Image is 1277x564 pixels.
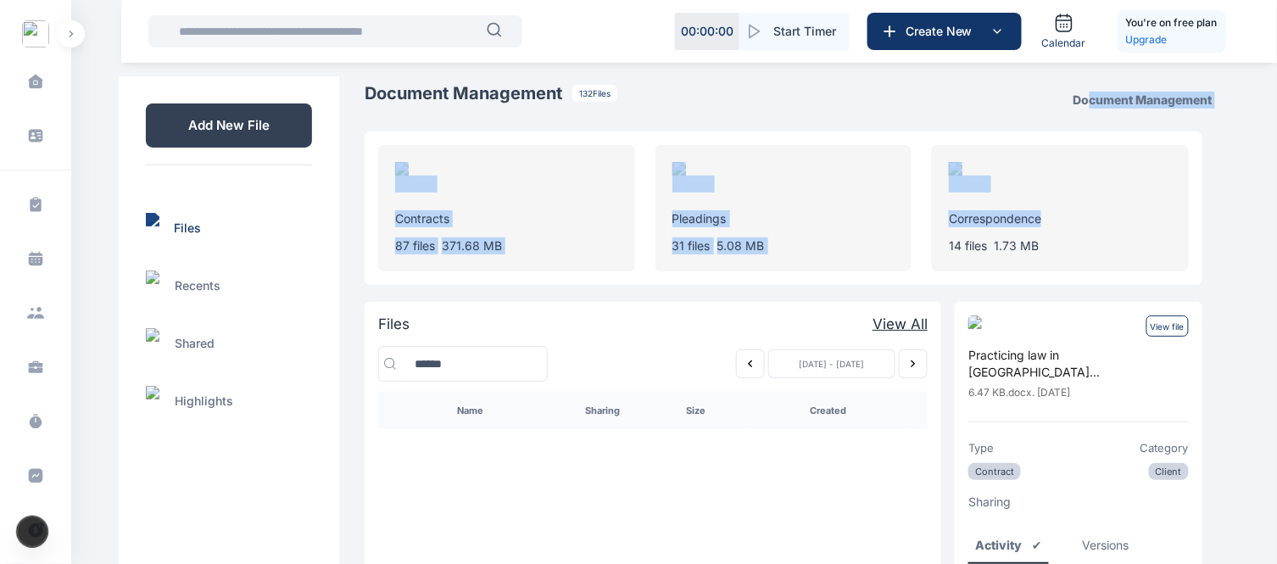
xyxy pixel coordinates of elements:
p: Highlights [175,393,233,410]
button: Create New [867,13,1022,50]
img: Document [968,316,990,346]
p: Contracts [395,210,618,227]
span: Create New [899,23,987,40]
p: Files [174,220,201,237]
p: 14 files [949,237,987,254]
button: Previous week [736,349,765,378]
span: Calendar [1042,36,1086,50]
p: 87 files [395,237,435,254]
h5: You're on free plan [1126,14,1218,31]
span: ✔ [1032,538,1042,552]
p: 5.08 MB [717,237,765,254]
p: Sharing [968,494,1189,511]
a: DocumentPleadings31 files5.08 MB [655,145,912,271]
button: Start Timer [739,13,850,50]
p: Contract [968,463,1021,480]
p: 132 Files [572,85,617,102]
img: Files [146,328,161,359]
a: Calendar [1035,6,1093,57]
div: Document Management [1073,92,1213,109]
img: Files [146,271,161,301]
p: Document Management [365,81,562,118]
p: Recents [175,277,220,294]
th: Created [749,392,907,429]
img: Document [949,162,991,204]
button: Next week [899,349,928,378]
p: Type [968,439,994,456]
p: Correspondence [949,210,1172,227]
p: 00 : 00 : 00 [681,23,733,40]
p: Files [378,316,410,332]
p: 1.73 MB [994,237,1039,254]
img: Document [395,162,438,204]
p: Shared [175,335,215,352]
p: Client [1149,463,1189,480]
div: Activity [975,537,1022,554]
th: Size [643,392,749,429]
img: Document [672,162,715,204]
p: Pleadings [672,210,895,227]
span: Start Timer [773,23,836,40]
a: DocumentCorrespondence14 files1.73 MB [932,145,1189,271]
img: Files [146,386,161,416]
div: [DATE] - [DATE] [768,349,895,379]
p: Add New File [146,103,312,148]
th: Sharing [562,392,643,429]
th: Name [378,392,562,429]
div: Versions [1083,537,1129,554]
p: Category [1140,439,1189,456]
a: Upgrade [1126,31,1218,48]
p: 371.68 MB [442,237,502,254]
p: Practicing law in [GEOGRAPHIC_DATA] ... [968,347,1189,381]
p: 31 files [672,237,711,254]
img: Files [146,213,160,243]
p: 6.47 KB . docx . [DATE] [968,384,1189,401]
a: View All [873,316,928,332]
p: View file [1146,316,1189,337]
a: DocumentContracts87 files371.68 MB [378,145,635,271]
